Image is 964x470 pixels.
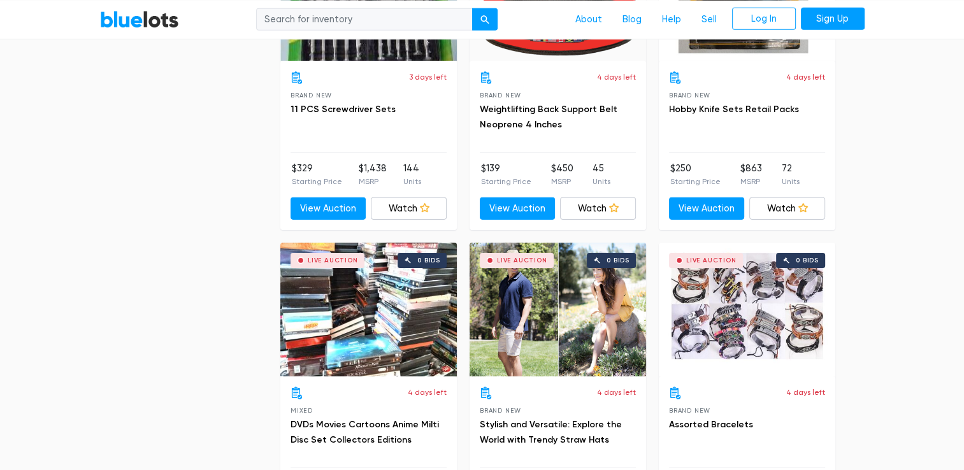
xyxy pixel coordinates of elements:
p: Starting Price [292,176,342,187]
p: 4 days left [408,387,447,398]
p: Units [782,176,800,187]
a: View Auction [669,197,745,220]
span: Brand New [291,92,332,99]
div: Live Auction [686,257,737,264]
a: Stylish and Versatile: Explore the World with Trendy Straw Hats [480,419,622,445]
li: 144 [403,162,421,187]
a: View Auction [480,197,556,220]
div: 0 bids [607,257,629,264]
a: Live Auction 0 bids [470,243,646,376]
a: Blog [612,7,652,31]
span: Brand New [669,407,710,414]
p: MSRP [359,176,387,187]
p: 4 days left [597,387,636,398]
a: BlueLots [100,10,179,28]
div: Live Auction [308,257,358,264]
li: $250 [670,162,721,187]
a: Hobby Knife Sets Retail Packs [669,104,799,115]
div: 0 bids [796,257,819,264]
p: 4 days left [597,71,636,83]
a: Watch [749,197,825,220]
p: 3 days left [409,71,447,83]
p: Units [403,176,421,187]
div: 0 bids [417,257,440,264]
a: Sign Up [801,7,865,30]
span: Brand New [480,407,521,414]
span: Brand New [480,92,521,99]
li: $450 [550,162,573,187]
a: Live Auction 0 bids [659,243,835,376]
li: $329 [292,162,342,187]
a: Live Auction 0 bids [280,243,457,376]
p: MSRP [550,176,573,187]
a: Watch [560,197,636,220]
a: Weightlifting Back Support Belt Neoprene 4 Inches [480,104,617,130]
p: Starting Price [481,176,531,187]
li: 72 [782,162,800,187]
div: Live Auction [497,257,547,264]
a: Log In [732,7,796,30]
a: Help [652,7,691,31]
a: 11 PCS Screwdriver Sets [291,104,396,115]
li: $1,438 [359,162,387,187]
span: Brand New [669,92,710,99]
span: Mixed [291,407,313,414]
li: 45 [593,162,610,187]
li: $139 [481,162,531,187]
li: $863 [740,162,762,187]
a: About [565,7,612,31]
a: Sell [691,7,727,31]
a: Assorted Bracelets [669,419,753,430]
a: View Auction [291,197,366,220]
p: 4 days left [786,387,825,398]
p: 4 days left [786,71,825,83]
a: DVDs Movies Cartoons Anime Milti Disc Set Collectors Editions [291,419,439,445]
p: MSRP [740,176,762,187]
input: Search for inventory [256,8,473,31]
p: Units [593,176,610,187]
a: Watch [371,197,447,220]
p: Starting Price [670,176,721,187]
